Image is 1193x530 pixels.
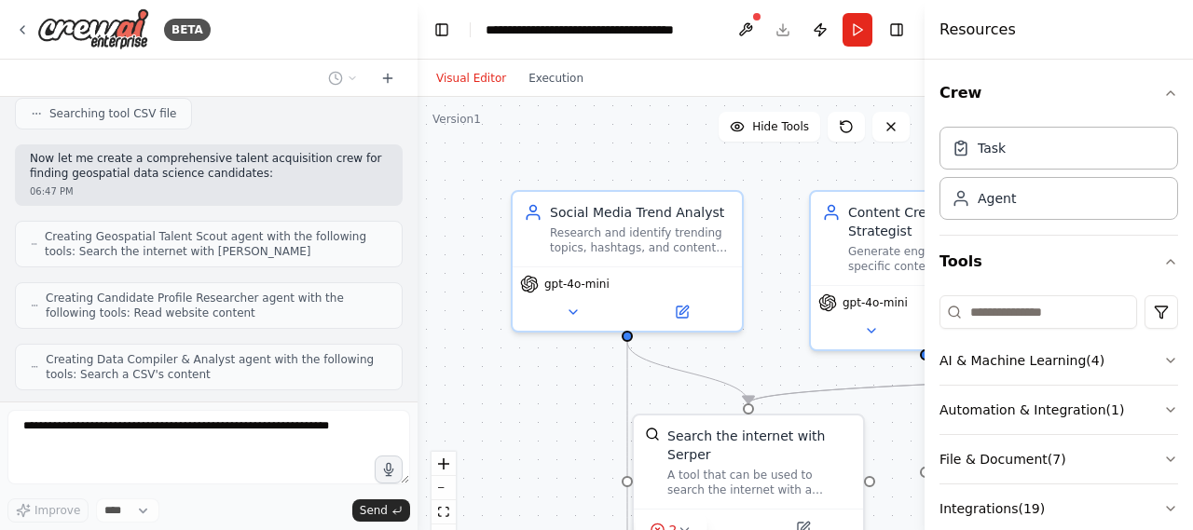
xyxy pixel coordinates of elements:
[517,67,595,89] button: Execution
[939,435,1178,483] button: File & Document(7)
[843,295,908,310] span: gpt-4o-mini
[939,119,1178,235] div: Crew
[7,498,89,523] button: Improve
[629,301,734,323] button: Open in side panel
[164,19,211,41] div: BETA
[618,342,758,403] g: Edge from ed970f8b-5148-40e0-9051-d68c14a86c04 to 4a56bbc0-6fe2-45ec-937e-126eb766ecde
[939,336,1178,385] button: AI & Machine Learning(4)
[34,503,80,518] span: Improve
[30,184,388,198] div: 06:47 PM
[432,112,481,127] div: Version 1
[486,20,695,39] nav: breadcrumb
[939,19,1016,41] h4: Resources
[511,190,744,333] div: Social Media Trend AnalystResearch and identify trending topics, hashtags, and content themes in ...
[321,67,365,89] button: Switch to previous chat
[752,119,809,134] span: Hide Tools
[667,427,852,464] div: Search the internet with Serper
[429,17,455,43] button: Hide left sidebar
[939,236,1178,288] button: Tools
[49,106,176,121] span: Searching tool CSV file
[550,203,731,222] div: Social Media Trend Analyst
[884,17,910,43] button: Hide right sidebar
[45,229,387,259] span: Creating Geospatial Talent Scout agent with the following tools: Search the internet with [PERSON...
[550,225,731,255] div: Research and identify trending topics, hashtags, and content themes in the {industry} industry to...
[719,112,820,142] button: Hide Tools
[848,203,1029,240] div: Content Creator & Strategist
[848,244,1029,274] div: Generate engaging, platform-specific content ideas and strategies based on trending topics and au...
[978,189,1016,208] div: Agent
[667,468,852,497] div: A tool that can be used to search the internet with a search_query. Supports different search typ...
[432,476,456,500] button: zoom out
[30,152,388,181] p: Now let me create a comprehensive talent acquisition crew for finding geospatial data science can...
[432,452,456,476] button: zoom in
[360,503,388,518] span: Send
[46,352,387,382] span: Creating Data Compiler & Analyst agent with the following tools: Search a CSV's content
[37,8,149,50] img: Logo
[645,427,660,442] img: SerperDevTool
[352,499,410,522] button: Send
[544,277,610,292] span: gpt-4o-mini
[375,455,403,483] button: Click to speak your automation idea
[46,291,387,320] span: Creating Candidate Profile Researcher agent with the following tools: Read website content
[425,67,517,89] button: Visual Editor
[978,139,1006,157] div: Task
[432,500,456,524] button: fit view
[939,67,1178,119] button: Crew
[373,67,403,89] button: Start a new chat
[939,386,1178,434] button: Automation & Integration(1)
[809,190,1042,351] div: Content Creator & StrategistGenerate engaging, platform-specific content ideas and strategies bas...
